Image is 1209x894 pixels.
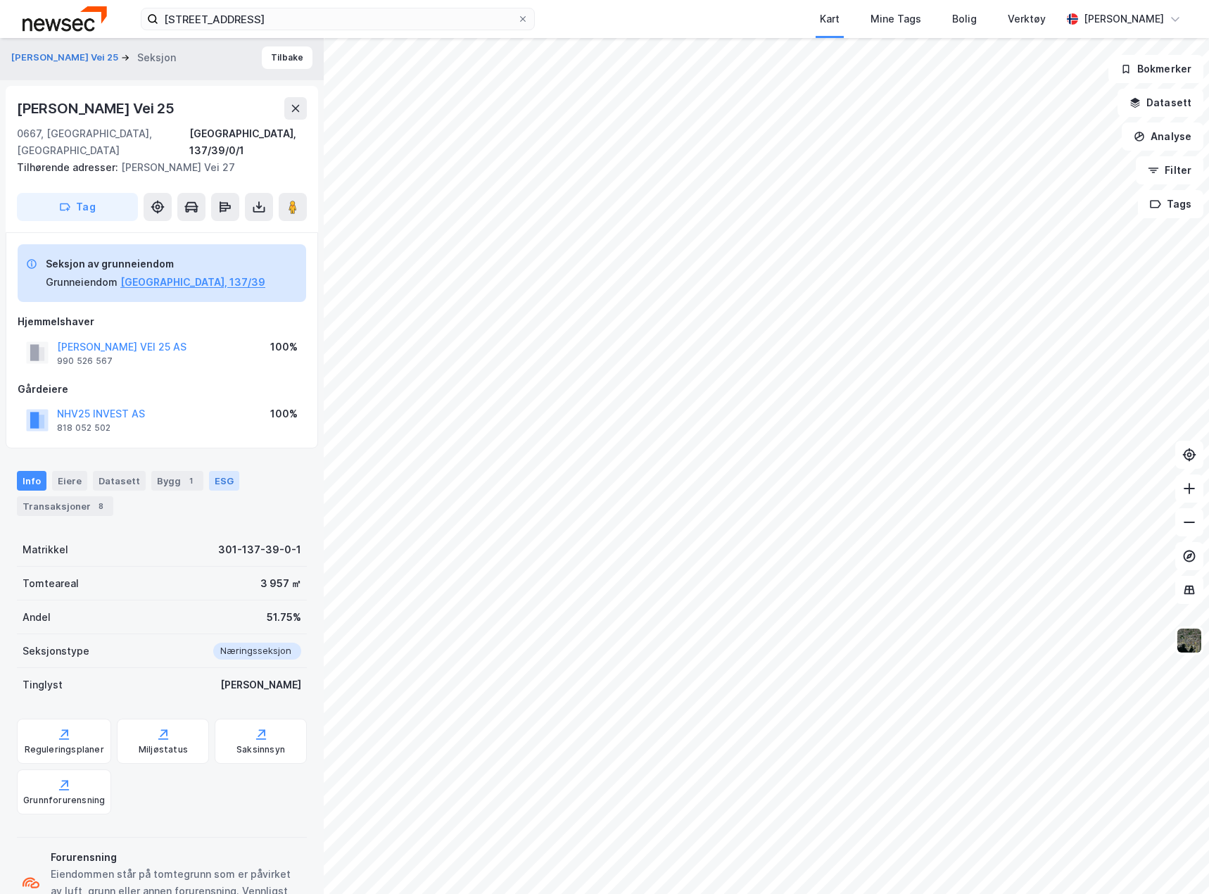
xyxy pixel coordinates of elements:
[1118,89,1203,117] button: Datasett
[151,471,203,491] div: Bygg
[220,676,301,693] div: [PERSON_NAME]
[46,256,265,272] div: Seksjon av grunneiendom
[23,541,68,558] div: Matrikkel
[17,97,177,120] div: [PERSON_NAME] Vei 25
[17,125,189,159] div: 0667, [GEOGRAPHIC_DATA], [GEOGRAPHIC_DATA]
[267,609,301,626] div: 51.75%
[189,125,307,159] div: [GEOGRAPHIC_DATA], 137/39/0/1
[260,575,301,592] div: 3 957 ㎡
[57,422,110,434] div: 818 052 502
[11,51,121,65] button: [PERSON_NAME] Vei 25
[52,471,87,491] div: Eiere
[17,471,46,491] div: Info
[158,8,517,30] input: Søk på adresse, matrikkel, gårdeiere, leietakere eller personer
[120,274,265,291] button: [GEOGRAPHIC_DATA], 137/39
[262,46,312,69] button: Tilbake
[1139,826,1209,894] iframe: Chat Widget
[25,744,104,755] div: Reguleringsplaner
[17,193,138,221] button: Tag
[1108,55,1203,83] button: Bokmerker
[93,471,146,491] div: Datasett
[209,471,239,491] div: ESG
[23,676,63,693] div: Tinglyst
[137,49,176,66] div: Seksjon
[270,405,298,422] div: 100%
[51,849,301,866] div: Forurensning
[184,474,198,488] div: 1
[18,313,306,330] div: Hjemmelshaver
[23,575,79,592] div: Tomteareal
[1122,122,1203,151] button: Analyse
[17,496,113,516] div: Transaksjoner
[1176,627,1203,654] img: 9k=
[270,339,298,355] div: 100%
[871,11,921,27] div: Mine Tags
[23,6,107,31] img: newsec-logo.f6e21ccffca1b3a03d2d.png
[23,795,105,806] div: Grunnforurensning
[17,159,296,176] div: [PERSON_NAME] Vei 27
[46,274,118,291] div: Grunneiendom
[23,609,51,626] div: Andel
[94,499,108,513] div: 8
[1008,11,1046,27] div: Verktøy
[1139,826,1209,894] div: Kontrollprogram for chat
[23,643,89,660] div: Seksjonstype
[139,744,188,755] div: Miljøstatus
[236,744,285,755] div: Saksinnsyn
[1138,190,1203,218] button: Tags
[820,11,840,27] div: Kart
[1084,11,1164,27] div: [PERSON_NAME]
[952,11,977,27] div: Bolig
[18,381,306,398] div: Gårdeiere
[1136,156,1203,184] button: Filter
[17,161,121,173] span: Tilhørende adresser:
[57,355,113,367] div: 990 526 567
[218,541,301,558] div: 301-137-39-0-1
